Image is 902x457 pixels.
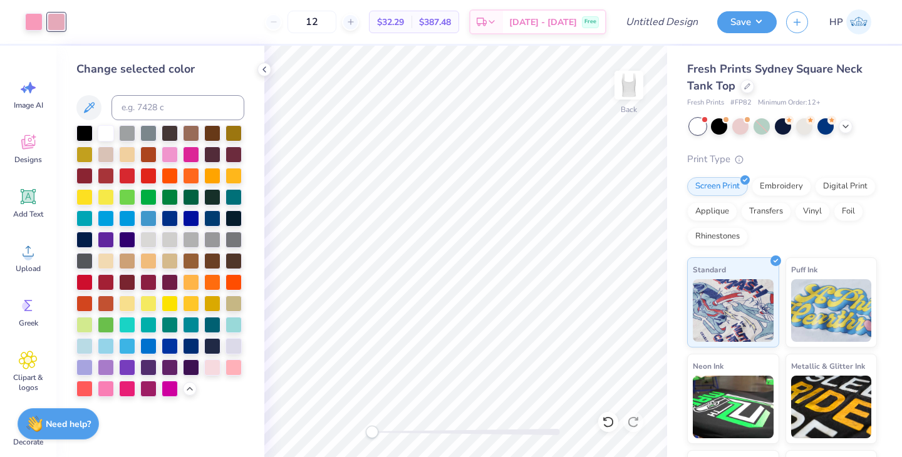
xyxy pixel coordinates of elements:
[14,100,43,110] span: Image AI
[741,202,791,221] div: Transfers
[834,202,863,221] div: Foil
[111,95,244,120] input: e.g. 7428 c
[419,16,451,29] span: $387.48
[791,376,872,438] img: Metallic & Glitter Ink
[14,155,42,165] span: Designs
[584,18,596,26] span: Free
[616,9,708,34] input: Untitled Design
[824,9,877,34] a: HP
[687,152,877,167] div: Print Type
[730,98,752,108] span: # FP82
[717,11,777,33] button: Save
[693,376,774,438] img: Neon Ink
[829,15,843,29] span: HP
[377,16,404,29] span: $32.29
[621,104,637,115] div: Back
[13,209,43,219] span: Add Text
[687,227,748,246] div: Rhinestones
[791,279,872,342] img: Puff Ink
[46,418,91,430] strong: Need help?
[693,279,774,342] img: Standard
[791,263,817,276] span: Puff Ink
[791,359,865,372] span: Metallic & Glitter Ink
[795,202,830,221] div: Vinyl
[693,359,723,372] span: Neon Ink
[758,98,821,108] span: Minimum Order: 12 +
[687,98,724,108] span: Fresh Prints
[693,263,726,276] span: Standard
[846,9,871,34] img: Hannah Pettit
[76,61,244,78] div: Change selected color
[687,177,748,196] div: Screen Print
[13,437,43,447] span: Decorate
[616,73,641,98] img: Back
[16,264,41,274] span: Upload
[752,177,811,196] div: Embroidery
[288,11,336,33] input: – –
[687,61,863,93] span: Fresh Prints Sydney Square Neck Tank Top
[815,177,876,196] div: Digital Print
[687,202,737,221] div: Applique
[8,372,49,393] span: Clipart & logos
[366,426,378,438] div: Accessibility label
[19,318,38,328] span: Greek
[509,16,577,29] span: [DATE] - [DATE]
